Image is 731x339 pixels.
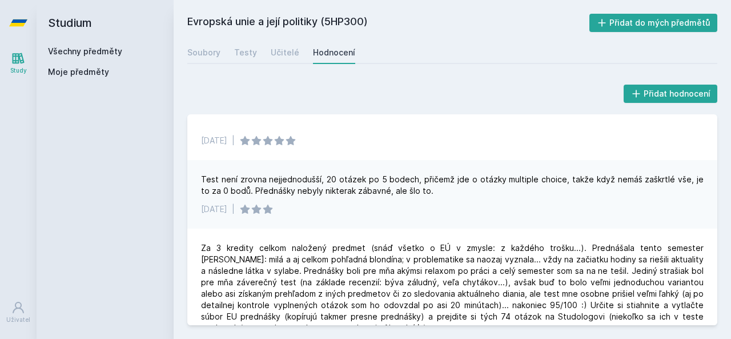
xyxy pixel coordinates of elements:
span: Moje předměty [48,66,109,78]
div: Za 3 kredity celkom naložený predmet (snáď všetko o EÚ v zmysle: z každého trošku...). Prednášala... [201,242,704,334]
div: Hodnocení [313,47,355,58]
button: Přidat hodnocení [624,85,718,103]
div: [DATE] [201,135,227,146]
div: Study [10,66,27,75]
div: Uživatel [6,316,30,324]
div: Test není zrovna nejjednodušší, 20 otázek po 5 bodech, přičemž jde o otázky multiple choice, takž... [201,174,704,197]
div: [DATE] [201,204,227,215]
a: Study [2,46,34,81]
div: Učitelé [271,47,299,58]
a: Soubory [187,41,220,64]
a: Uživatel [2,295,34,330]
a: Všechny předměty [48,46,122,56]
a: Hodnocení [313,41,355,64]
div: Soubory [187,47,220,58]
div: | [232,204,235,215]
button: Přidat do mých předmětů [589,14,718,32]
div: | [232,135,235,146]
h2: Evropská unie a její politiky (5HP300) [187,14,589,32]
a: Učitelé [271,41,299,64]
a: Testy [234,41,257,64]
div: Testy [234,47,257,58]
